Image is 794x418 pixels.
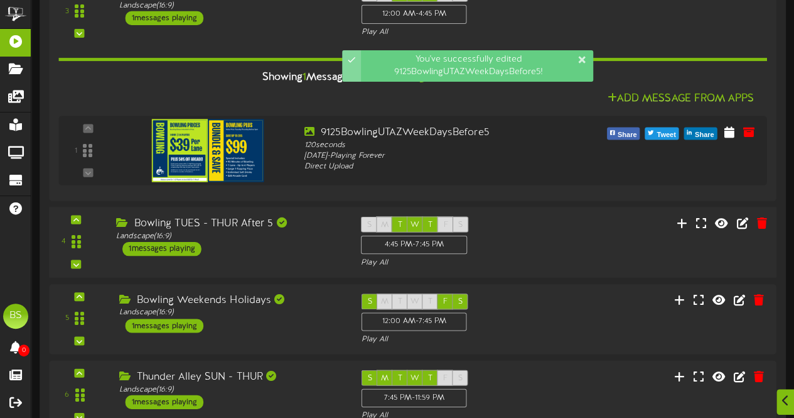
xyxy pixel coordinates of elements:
span: S [458,220,463,229]
h1: Revel Support [61,6,131,16]
span: Share [615,128,640,141]
img: Profile image for Revel Support [10,202,30,223]
span: S [368,297,372,305]
span: F [443,373,448,382]
button: Gif picker [40,362,50,372]
div: Content Orientation Issue [39,84,240,118]
div: Revel Support says… [10,43,241,84]
span: T [398,373,402,382]
button: Share [607,127,640,140]
div: BS [3,304,28,329]
p: The team can also help [61,16,156,28]
button: Share [684,127,717,140]
a: More in the Help Center [39,197,240,228]
span: T [428,297,432,305]
strong: Fix zoomed-in LG TV videos [51,175,188,185]
span: S [458,297,462,305]
button: Tweet [645,127,679,140]
div: Landscape ( 16:9 ) [119,307,343,318]
div: Close [220,5,243,28]
div: 1 messages playing [122,242,201,256]
div: [DATE] - Playing Forever [304,150,580,161]
span: F [443,220,448,229]
span: W [410,297,419,305]
span: T [398,297,402,305]
div: 7:45 PM - 11:59 PM [362,388,467,407]
div: Landscape ( 16:9 ) [119,384,343,395]
button: Start recording [80,362,90,372]
div: Landscape ( 16:9 ) [119,1,343,11]
span: T [428,220,432,229]
div: Fix zoomed-in LG TV videos [39,164,240,197]
span: W [410,373,419,382]
span: M [381,373,389,382]
span: T [397,220,402,229]
button: Home [196,5,220,29]
div: In the meantime, these articles might help: [20,50,196,75]
strong: Content Orientation Issue [51,96,180,106]
i: Bowling TUES - THUR Before 5 [387,71,533,82]
span: 0 [18,344,30,356]
span: M [381,297,389,305]
span: S [458,373,462,382]
span: M [381,220,389,229]
div: Play All [362,334,525,344]
button: go back [8,5,32,29]
div: Dismiss this notification [577,53,587,66]
div: 120 seconds [304,140,580,150]
span: W [410,220,419,229]
div: Landscape ( 16:9 ) [116,231,342,241]
div: Play All [361,257,525,268]
div: Troubleshooting Samsung display [39,118,240,164]
div: 6 [65,390,69,400]
span: T [428,373,432,382]
span: S [368,373,372,382]
div: 1 messages playing [126,11,203,25]
button: Upload attachment [60,362,70,372]
img: Profile image for Revel Support [36,7,56,27]
button: Emoji picker [19,362,30,372]
div: Bowling TUES - THUR After 5 [116,216,342,231]
span: More in the Help Center [87,207,205,218]
div: 1 messages playing [126,395,203,409]
div: Thunder Alley SUN - THUR [119,370,343,384]
strong: Troubleshooting Samsung display [51,129,180,152]
button: Add Message From Apps [604,91,758,106]
div: In the meantime, these articles might help: [10,43,206,82]
img: 5c6cad39-e901-4ec7-8ca3-b0758e201eff.jpg [152,119,264,182]
div: 12:00 AM - 7:45 PM [362,312,467,330]
div: Bowling Weekends Holidays [119,293,343,307]
div: Bob says… [10,239,241,364]
span: 1 [303,71,306,82]
span: S [367,220,372,229]
div: 9125BowlingUTAZWeekDaysBefore5 [304,125,580,140]
div: Direct Upload [304,162,580,172]
div: Revel Support says… [10,84,241,239]
div: 4:45 PM - 7:45 PM [361,236,467,255]
div: 12:00 AM - 4:45 PM [362,5,467,23]
div: Play All [362,26,525,37]
span: Share [692,128,717,141]
span: F [443,297,448,305]
textarea: Message… [11,336,240,357]
button: Send a message… [215,357,235,377]
div: You've successfully edited 9125BowlingUTAZWeekDaysBefore5! [361,50,593,82]
span: Tweet [654,128,678,141]
div: 1 messages playing [126,318,203,332]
